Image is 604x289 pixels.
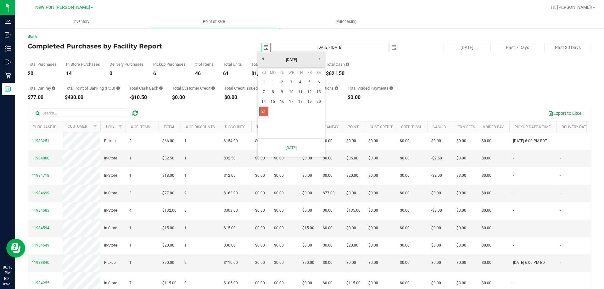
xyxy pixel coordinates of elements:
span: 11984718 [32,173,49,178]
inline-svg: Inventory [5,45,11,52]
span: - [560,173,561,179]
span: In-Store [104,190,117,196]
span: $0.00 [274,155,284,161]
span: 1 [184,242,187,248]
span: - [560,208,561,214]
span: $20.00 [162,242,174,248]
div: $621.50 [326,71,349,76]
div: $1,118.00 [251,71,275,76]
span: $163.00 [224,190,238,196]
a: Cash Back [433,125,453,129]
div: Total Purchases [28,62,57,66]
span: $0.00 [482,242,491,248]
div: # of Items [195,62,214,66]
span: $0.00 [431,260,441,266]
span: $0.00 [400,190,410,196]
span: -$2.50 [431,155,442,161]
span: $0.00 [368,242,378,248]
div: 14 [66,71,100,76]
span: Hi, [PERSON_NAME]! [551,5,592,10]
a: 19 [305,97,314,107]
a: 8 [268,87,277,97]
span: $3.00 [456,173,466,179]
a: Credit Issued [401,125,427,129]
span: $20.00 [346,242,358,248]
span: $0.00 [255,173,265,179]
span: $0.00 [400,260,410,266]
span: $0.00 [368,208,378,214]
span: $90.00 [302,260,314,266]
th: Tuesday [277,68,287,77]
span: $0.00 [302,280,312,286]
div: Total Cash [326,62,349,66]
span: $0.00 [400,155,410,161]
span: $0.00 [456,260,466,266]
div: $0.00 [224,95,262,100]
span: $0.00 [274,190,284,196]
a: Tax [256,125,264,129]
a: [DATE] [261,141,321,154]
div: Total Credit Issued [224,86,262,90]
i: Sum of the successful, non-voided payments using account credit for all purchases in the date range. [211,86,215,90]
span: 1 [129,225,131,231]
a: 2 [277,77,287,87]
span: 3 [184,208,187,214]
span: $66.00 [162,138,174,144]
span: - [560,260,561,266]
span: $32.50 [224,155,236,161]
span: $0.00 [323,242,333,248]
span: $0.00 [368,280,378,286]
span: Purchasing [328,19,365,25]
span: $0.00 [456,225,466,231]
span: 1 [184,155,187,161]
span: - [513,280,514,286]
i: Sum of all round-up-to-next-dollar total price adjustments for all purchases in the date range. [335,86,338,90]
span: $0.00 [482,225,491,231]
span: select [261,43,270,52]
span: $0.00 [431,225,441,231]
span: - [560,225,561,231]
a: Back [28,35,37,39]
span: $0.00 [482,190,491,196]
span: $0.00 [482,208,491,214]
a: 10 [287,87,296,97]
a: 18 [296,97,305,107]
span: $115.00 [346,280,361,286]
span: $0.00 [274,260,284,266]
div: Total Point of Banking (POB) [65,86,120,90]
span: 11984594 [32,226,49,230]
span: $0.00 [431,280,441,286]
span: $0.00 [323,208,333,214]
span: 11984255 [32,281,49,285]
span: $12.00 [224,173,236,179]
span: 1 [129,173,131,179]
span: $0.00 [255,242,265,248]
span: $0.00 [431,190,441,196]
span: $0.00 [456,138,466,144]
span: New Port [PERSON_NAME] [35,5,90,10]
span: Inventory [65,19,98,25]
button: Past 7 Days [494,43,541,52]
span: $3.00 [456,280,466,286]
span: $0.00 [400,242,410,248]
a: Customer [68,124,87,129]
span: $0.00 [368,173,378,179]
i: Sum of the cash-back amounts from rounded-up electronic payments for all purchases in the date ra... [159,86,163,90]
span: $77.00 [162,190,174,196]
span: $0.00 [482,155,491,161]
span: $0.00 [482,280,491,286]
span: $0.00 [400,280,410,286]
span: 3 [184,280,187,286]
span: $0.00 [400,173,410,179]
a: 14 [259,97,268,107]
span: $0.00 [302,242,312,248]
span: $0.00 [346,190,356,196]
a: Previous [258,54,268,64]
span: 11983251 [32,139,49,143]
h4: Completed Purchases by Facility Report [28,43,215,50]
span: $0.00 [302,190,312,196]
inline-svg: Analytics [5,18,11,25]
span: $0.00 [274,280,284,286]
a: 7 [259,87,268,97]
inline-svg: Retail [5,72,11,79]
